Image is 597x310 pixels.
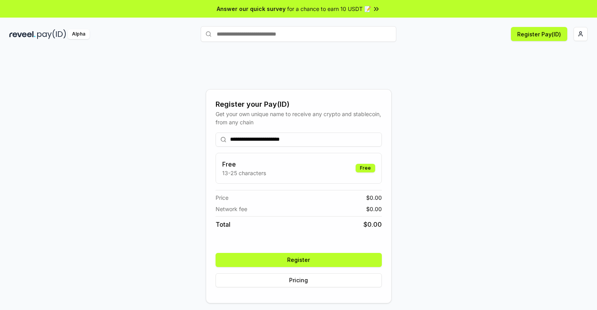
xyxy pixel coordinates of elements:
[216,205,247,213] span: Network fee
[216,220,230,229] span: Total
[9,29,36,39] img: reveel_dark
[216,99,382,110] div: Register your Pay(ID)
[366,194,382,202] span: $ 0.00
[216,253,382,267] button: Register
[216,194,228,202] span: Price
[356,164,375,172] div: Free
[68,29,90,39] div: Alpha
[363,220,382,229] span: $ 0.00
[217,5,286,13] span: Answer our quick survey
[222,169,266,177] p: 13-25 characters
[222,159,266,169] h3: Free
[366,205,382,213] span: $ 0.00
[216,110,382,126] div: Get your own unique name to receive any crypto and stablecoin, from any chain
[37,29,66,39] img: pay_id
[511,27,567,41] button: Register Pay(ID)
[287,5,371,13] span: for a chance to earn 10 USDT 📝
[216,273,382,287] button: Pricing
